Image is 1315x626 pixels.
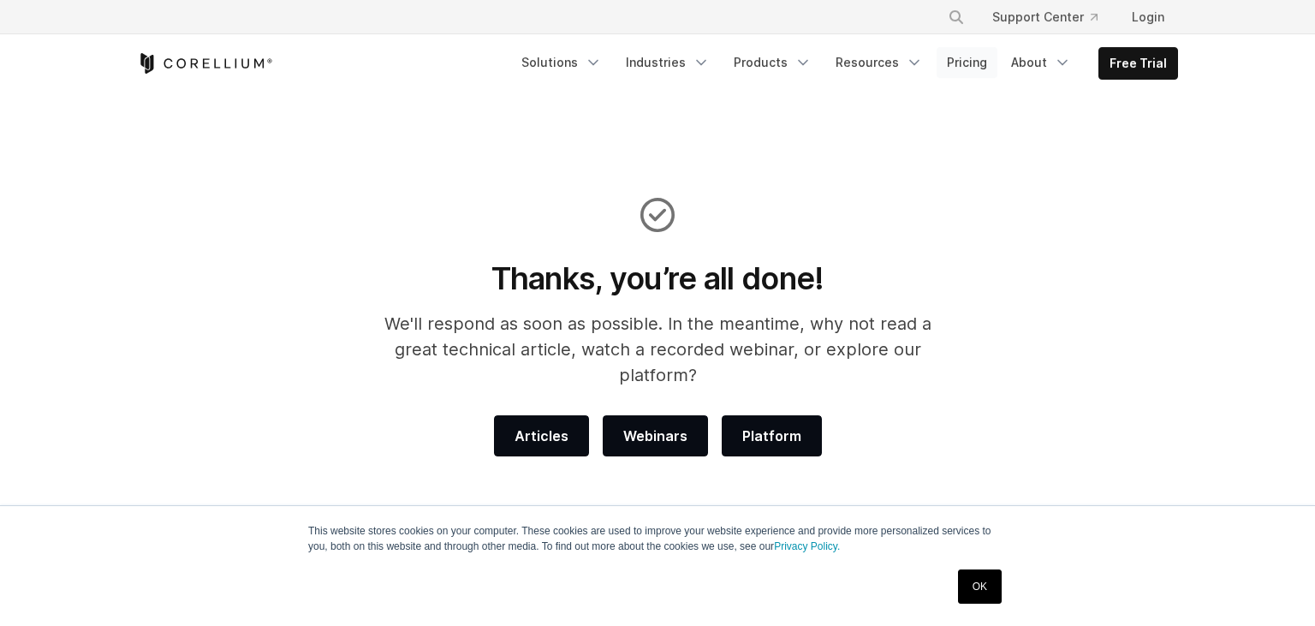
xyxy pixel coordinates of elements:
a: Support Center [979,2,1111,33]
span: Platform [742,426,801,446]
a: Corellium Home [137,53,273,74]
a: OK [958,569,1002,604]
a: Privacy Policy. [774,540,840,552]
p: This website stores cookies on your computer. These cookies are used to improve your website expe... [308,523,1007,554]
button: Search [941,2,972,33]
div: Navigation Menu [511,47,1178,80]
span: Webinars [623,426,687,446]
a: Pricing [937,47,997,78]
a: Free Trial [1099,48,1177,79]
a: Articles [494,415,589,456]
a: Platform [722,415,822,456]
a: Industries [616,47,720,78]
a: Resources [825,47,933,78]
a: Webinars [603,415,708,456]
p: We'll respond as soon as possible. In the meantime, why not read a great technical article, watch... [361,311,955,388]
a: Login [1118,2,1178,33]
span: Articles [515,426,568,446]
h1: Thanks, you’re all done! [361,259,955,297]
div: Navigation Menu [927,2,1178,33]
a: Products [723,47,822,78]
a: Solutions [511,47,612,78]
a: About [1001,47,1081,78]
